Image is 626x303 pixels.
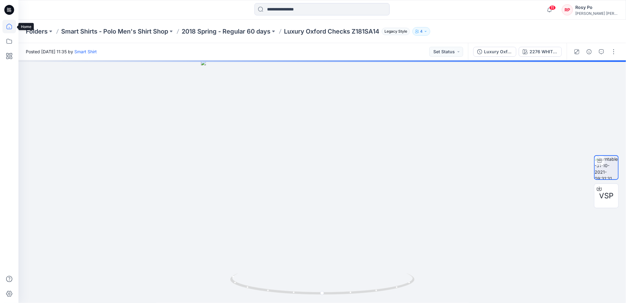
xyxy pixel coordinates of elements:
[182,27,270,36] a: 2018 Spring - Regular 60 days
[584,47,594,57] button: Details
[473,47,516,57] button: Luxury Oxford Checks Z181SA14
[599,190,614,201] span: VSP
[549,5,556,10] span: 11
[530,48,558,55] div: 2276 WHITE BLUE
[74,49,97,54] a: Smart Shirt
[484,48,512,55] div: Luxury Oxford Checks Z181SA14
[595,156,618,179] img: turntable-31-10-2021-09:31:31
[382,28,410,35] span: Legacy Style
[412,27,430,36] button: 4
[284,27,379,36] p: Luxury Oxford Checks Z181SA14
[61,27,168,36] a: Smart Shirts - Polo Men's Shirt Shop
[26,48,97,55] span: Posted [DATE] 11:35 by
[420,28,423,35] p: 4
[519,47,562,57] button: 2276 WHITE BLUE
[562,4,573,15] div: RP
[575,4,618,11] div: Rosy Po
[575,11,618,16] div: [PERSON_NAME] [PERSON_NAME]
[26,27,48,36] a: Folders
[379,27,410,36] button: Legacy Style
